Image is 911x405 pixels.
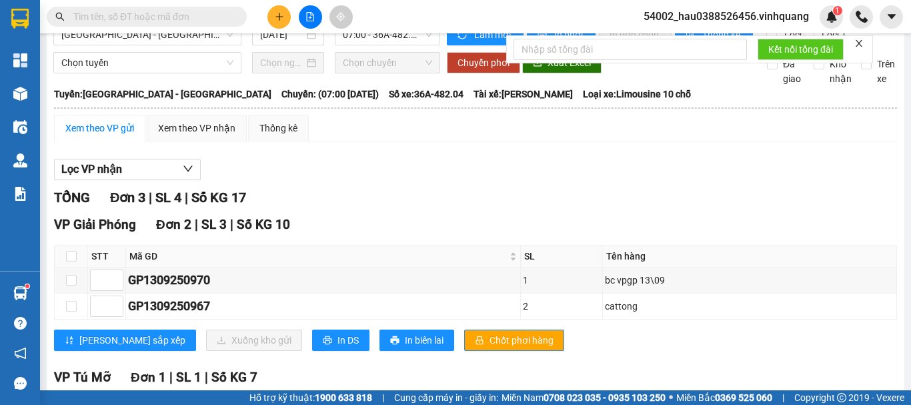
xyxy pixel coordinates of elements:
[211,370,257,385] span: Số KG 7
[343,53,432,73] span: Chọn chuyến
[128,271,518,290] div: GP1309250970
[633,8,820,25] span: 54002_hau0388526456.vinhquang
[343,25,432,45] span: 07:00 - 36A-482.04
[79,333,185,348] span: [PERSON_NAME] sắp xếp
[126,294,521,320] td: GP1309250967
[305,12,315,21] span: file-add
[13,53,27,67] img: dashboard-icon
[336,12,345,21] span: aim
[54,159,201,180] button: Lọc VP nhận
[155,189,181,206] span: SL 4
[201,217,227,232] span: SL 3
[54,217,136,232] span: VP Giải Phóng
[676,390,772,405] span: Miền Bắc
[605,299,894,314] div: cattong
[281,87,379,101] span: Chuyến: (07:00 [DATE])
[230,217,233,232] span: |
[872,57,900,86] span: Trên xe
[61,161,122,177] span: Lọc VP nhận
[259,121,297,135] div: Thống kê
[185,189,188,206] span: |
[758,39,844,60] button: Kết nối tổng đài
[206,330,302,351] button: downloadXuống kho gửi
[176,370,201,385] span: SL 1
[14,377,27,390] span: message
[768,42,833,57] span: Kết nối tổng đài
[54,370,111,385] span: VP Tú Mỡ
[824,57,857,86] span: Kho nhận
[669,395,673,400] span: ⚪️
[394,390,498,405] span: Cung cấp máy in - giấy in:
[315,392,372,403] strong: 1900 633 818
[54,189,90,206] span: TỔNG
[854,39,864,48] span: close
[156,217,191,232] span: Đơn 2
[260,27,304,42] input: 14/09/2025
[275,12,284,21] span: plus
[514,39,747,60] input: Nhập số tổng đài
[833,6,842,15] sup: 1
[523,299,600,314] div: 2
[61,53,233,73] span: Chọn tuyến
[195,217,198,232] span: |
[25,284,29,288] sup: 1
[583,87,691,101] span: Loại xe: Limousine 10 chỗ
[267,5,291,29] button: plus
[13,120,27,134] img: warehouse-icon
[856,11,868,23] img: phone-icon
[13,153,27,167] img: warehouse-icon
[249,390,372,405] span: Hỗ trợ kỹ thuật:
[778,57,806,86] span: Đã giao
[65,336,74,346] span: sort-ascending
[323,336,332,346] span: printer
[475,336,484,346] span: lock
[379,330,454,351] button: printerIn biên lai
[126,268,521,294] td: GP1309250970
[474,87,573,101] span: Tài xế: [PERSON_NAME]
[337,333,359,348] span: In DS
[826,11,838,23] img: icon-new-feature
[886,11,898,23] span: caret-down
[544,392,666,403] strong: 0708 023 035 - 0935 103 250
[490,333,554,348] span: Chốt phơi hàng
[13,87,27,101] img: warehouse-icon
[73,9,231,24] input: Tìm tên, số ĐT hoặc mã đơn
[158,121,235,135] div: Xem theo VP nhận
[880,5,903,29] button: caret-down
[129,249,507,264] span: Mã GD
[405,333,443,348] span: In biên lai
[502,390,666,405] span: Miền Nam
[55,12,65,21] span: search
[447,24,524,45] button: syncLàm mới
[464,330,564,351] button: lockChốt phơi hàng
[149,189,152,206] span: |
[237,217,290,232] span: Số KG 10
[521,246,603,268] th: SL
[13,187,27,201] img: solution-icon
[605,273,894,288] div: bc vpgp 13\09
[389,87,464,101] span: Số xe: 36A-482.04
[88,246,126,268] th: STT
[54,89,271,99] b: Tuyến: [GEOGRAPHIC_DATA] - [GEOGRAPHIC_DATA]
[715,392,772,403] strong: 0369 525 060
[782,390,784,405] span: |
[447,52,520,73] button: Chuyển phơi
[65,121,134,135] div: Xem theo VP gửi
[61,25,233,45] span: Hà Nội - Thanh Hóa
[169,370,173,385] span: |
[11,9,29,29] img: logo-vxr
[299,5,322,29] button: file-add
[205,370,208,385] span: |
[603,246,897,268] th: Tên hàng
[458,30,469,41] span: sync
[390,336,399,346] span: printer
[523,273,600,288] div: 1
[128,297,518,316] div: GP1309250967
[13,286,27,300] img: warehouse-icon
[329,5,353,29] button: aim
[260,55,304,70] input: Chọn ngày
[474,27,513,42] span: Làm mới
[191,189,246,206] span: Số KG 17
[183,163,193,174] span: down
[131,370,166,385] span: Đơn 1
